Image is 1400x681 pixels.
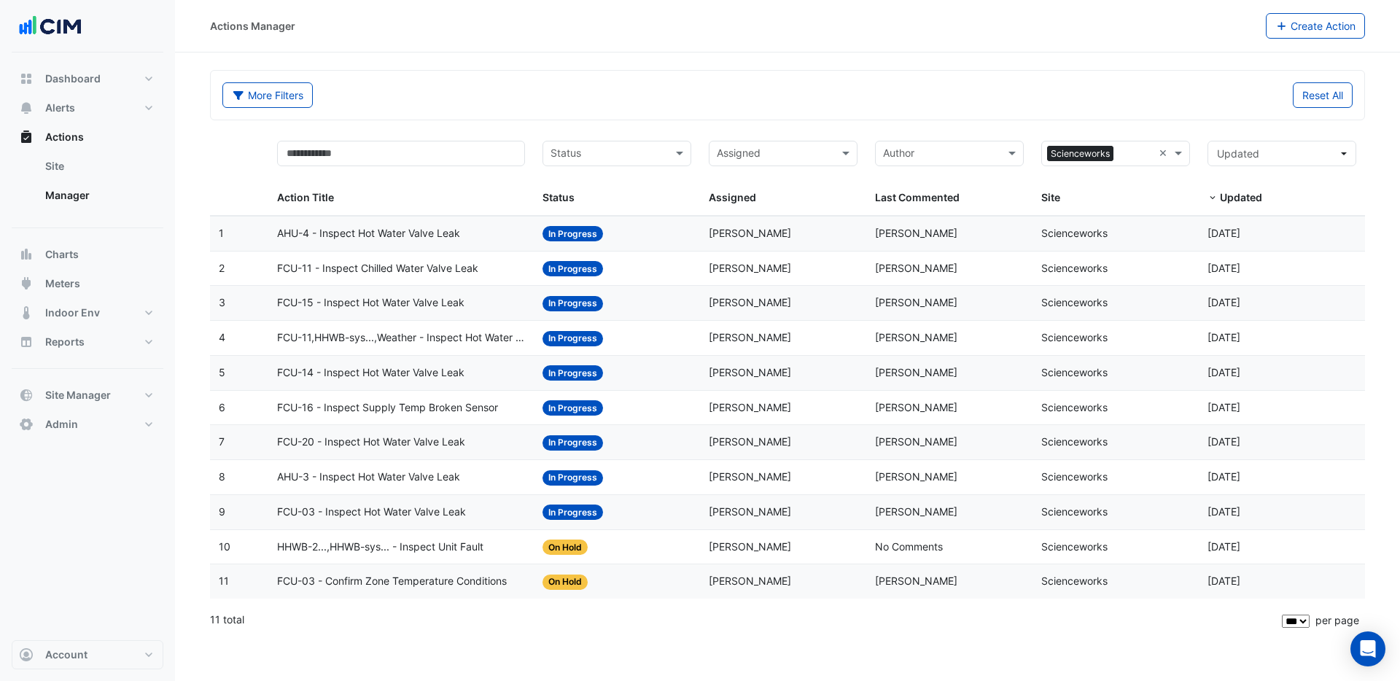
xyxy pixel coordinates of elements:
[542,400,603,416] span: In Progress
[709,435,791,448] span: [PERSON_NAME]
[17,12,83,41] img: Company Logo
[1207,331,1240,343] span: 2025-06-12T11:45:45.954
[19,306,34,320] app-icon: Indoor Env
[709,227,791,239] span: [PERSON_NAME]
[1041,470,1108,483] span: Scienceworks
[277,573,507,590] span: FCU-03 - Confirm Zone Temperature Conditions
[1041,366,1108,378] span: Scienceworks
[875,540,943,553] span: No Comments
[875,575,957,587] span: [PERSON_NAME]
[542,435,603,451] span: In Progress
[875,262,957,274] span: [PERSON_NAME]
[1207,540,1240,553] span: 2025-03-12T10:28:40.104
[12,64,163,93] button: Dashboard
[875,505,957,518] span: [PERSON_NAME]
[219,435,225,448] span: 7
[210,602,1279,638] div: 11 total
[875,191,960,203] span: Last Commented
[45,388,111,402] span: Site Manager
[45,276,80,291] span: Meters
[12,122,163,152] button: Actions
[45,101,75,115] span: Alerts
[277,295,464,311] span: FCU-15 - Inspect Hot Water Valve Leak
[277,365,464,381] span: FCU-14 - Inspect Hot Water Valve Leak
[1293,82,1353,108] button: Reset All
[45,247,79,262] span: Charts
[1041,401,1108,413] span: Scienceworks
[45,417,78,432] span: Admin
[542,365,603,381] span: In Progress
[12,381,163,410] button: Site Manager
[1217,147,1259,160] span: Updated
[1041,575,1108,587] span: Scienceworks
[1041,540,1108,553] span: Scienceworks
[709,296,791,308] span: [PERSON_NAME]
[542,226,603,241] span: In Progress
[19,335,34,349] app-icon: Reports
[1159,145,1171,162] span: Clear
[12,298,163,327] button: Indoor Env
[1041,331,1108,343] span: Scienceworks
[219,262,225,274] span: 2
[709,540,791,553] span: [PERSON_NAME]
[709,470,791,483] span: [PERSON_NAME]
[1041,262,1108,274] span: Scienceworks
[1207,401,1240,413] span: 2025-06-12T11:40:50.852
[1041,296,1108,308] span: Scienceworks
[219,296,225,308] span: 3
[875,470,957,483] span: [PERSON_NAME]
[219,540,230,553] span: 10
[45,647,87,662] span: Account
[19,388,34,402] app-icon: Site Manager
[1207,227,1240,239] span: 2025-08-14T13:59:56.257
[875,401,957,413] span: [PERSON_NAME]
[45,130,84,144] span: Actions
[1207,505,1240,518] span: 2025-05-14T10:06:16.354
[45,306,100,320] span: Indoor Env
[277,225,460,242] span: AHU-4 - Inspect Hot Water Valve Leak
[1207,435,1240,448] span: 2025-05-14T10:13:40.714
[542,261,603,276] span: In Progress
[12,93,163,122] button: Alerts
[1041,435,1108,448] span: Scienceworks
[19,101,34,115] app-icon: Alerts
[277,330,526,346] span: FCU-11,HHWB-sys...,Weather - Inspect Hot Water Valve Leak
[875,366,957,378] span: [PERSON_NAME]
[19,276,34,291] app-icon: Meters
[709,401,791,413] span: [PERSON_NAME]
[542,191,575,203] span: Status
[1041,505,1108,518] span: Scienceworks
[1207,470,1240,483] span: 2025-05-14T10:06:34.805
[709,191,756,203] span: Assigned
[19,130,34,144] app-icon: Actions
[277,469,460,486] span: AHU-3 - Inspect Hot Water Valve Leak
[875,331,957,343] span: [PERSON_NAME]
[542,470,603,486] span: In Progress
[219,366,225,378] span: 5
[1207,262,1240,274] span: 2025-08-14T13:59:18.141
[709,331,791,343] span: [PERSON_NAME]
[1207,141,1356,166] button: Updated
[709,505,791,518] span: [PERSON_NAME]
[277,400,498,416] span: FCU-16 - Inspect Supply Temp Broken Sensor
[219,505,225,518] span: 9
[875,435,957,448] span: [PERSON_NAME]
[875,296,957,308] span: [PERSON_NAME]
[219,575,229,587] span: 11
[277,191,334,203] span: Action Title
[210,18,295,34] div: Actions Manager
[709,366,791,378] span: [PERSON_NAME]
[1220,191,1262,203] span: Updated
[277,504,466,521] span: FCU-03 - Inspect Hot Water Valve Leak
[12,640,163,669] button: Account
[277,539,483,556] span: HHWB-2...,HHWB-sys... - Inspect Unit Fault
[1207,296,1240,308] span: 2025-08-14T13:56:16.359
[542,575,588,590] span: On Hold
[45,71,101,86] span: Dashboard
[277,260,478,277] span: FCU-11 - Inspect Chilled Water Valve Leak
[709,262,791,274] span: [PERSON_NAME]
[19,417,34,432] app-icon: Admin
[45,335,85,349] span: Reports
[19,71,34,86] app-icon: Dashboard
[1207,366,1240,378] span: 2025-06-12T11:43:25.900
